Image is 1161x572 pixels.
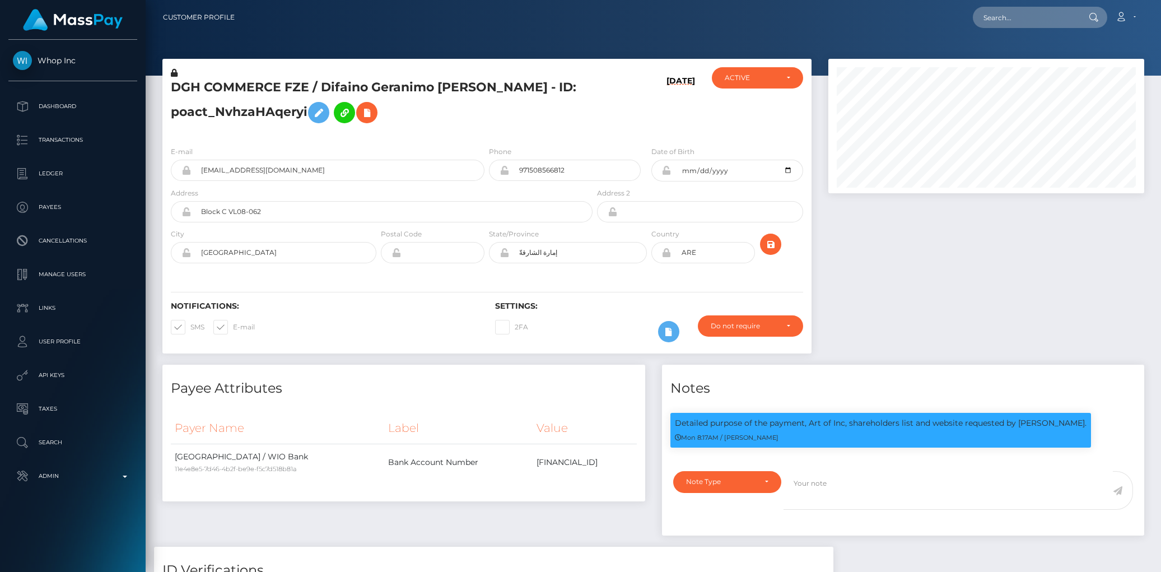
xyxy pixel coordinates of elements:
[13,367,133,384] p: API Keys
[8,126,137,154] a: Transactions
[8,92,137,120] a: Dashboard
[171,379,637,398] h4: Payee Attributes
[13,51,32,70] img: Whop Inc
[8,462,137,490] a: Admin
[666,76,695,133] h6: [DATE]
[384,444,533,481] td: Bank Account Number
[673,471,782,492] button: Note Type
[8,261,137,289] a: Manage Users
[489,229,539,239] label: State/Province
[23,9,123,31] img: MassPay Logo
[171,188,198,198] label: Address
[712,67,803,89] button: ACTIVE
[171,147,193,157] label: E-mail
[489,147,511,157] label: Phone
[13,165,133,182] p: Ledger
[13,333,133,350] p: User Profile
[163,6,235,29] a: Customer Profile
[8,395,137,423] a: Taxes
[13,434,133,451] p: Search
[670,379,1136,398] h4: Notes
[725,73,777,82] div: ACTIVE
[13,300,133,317] p: Links
[171,444,384,481] td: [GEOGRAPHIC_DATA] / WIO Bank
[698,315,803,337] button: Do not require
[8,193,137,221] a: Payees
[597,188,630,198] label: Address 2
[651,229,679,239] label: Country
[13,98,133,115] p: Dashboard
[171,229,184,239] label: City
[675,434,778,441] small: Mon 8:17AM / [PERSON_NAME]
[495,320,528,334] label: 2FA
[711,322,777,331] div: Do not require
[171,79,586,129] h5: DGH COMMERCE FZE / Difaino Geranimo [PERSON_NAME] - ID: poact_NvhzaHAqeryi
[675,417,1087,429] p: Detailed purpose of the payment, Art of Inc, shareholders list and website requested by [PERSON_N...
[384,413,533,444] th: Label
[171,301,478,311] h6: Notifications:
[686,477,756,486] div: Note Type
[13,401,133,417] p: Taxes
[495,301,803,311] h6: Settings:
[8,328,137,356] a: User Profile
[171,320,204,334] label: SMS
[381,229,422,239] label: Postal Code
[8,294,137,322] a: Links
[13,468,133,485] p: Admin
[13,199,133,216] p: Payees
[8,55,137,66] span: Whop Inc
[13,132,133,148] p: Transactions
[533,444,637,481] td: [FINANCIAL_ID]
[175,465,296,473] small: 11e4e8e5-7d46-4b2f-be9e-f5c7d518b81a
[533,413,637,444] th: Value
[13,266,133,283] p: Manage Users
[8,361,137,389] a: API Keys
[171,413,384,444] th: Payer Name
[973,7,1078,28] input: Search...
[651,147,694,157] label: Date of Birth
[8,429,137,457] a: Search
[8,160,137,188] a: Ledger
[213,320,255,334] label: E-mail
[13,232,133,249] p: Cancellations
[8,227,137,255] a: Cancellations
